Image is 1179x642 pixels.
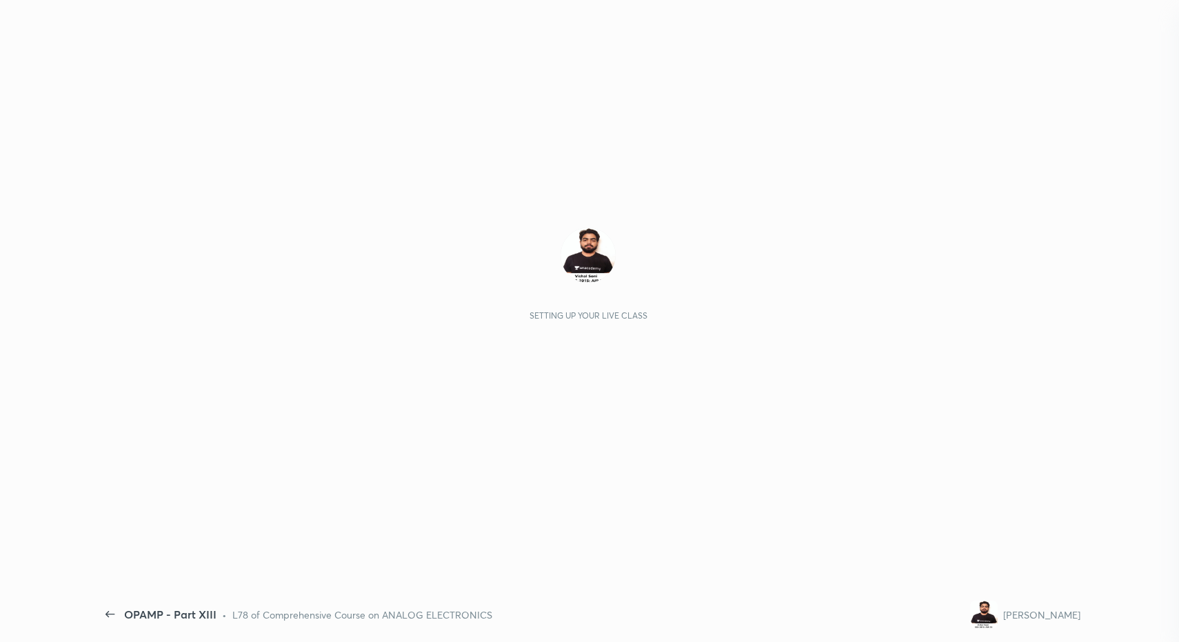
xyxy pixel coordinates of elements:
div: L78 of Comprehensive Course on ANALOG ELECTRONICS [232,608,492,622]
div: • [222,608,227,622]
div: Setting up your live class [530,310,647,321]
img: 9f75945ccd294adda724fbb141bf5cb8.jpg [561,228,616,283]
div: [PERSON_NAME] [1003,608,1080,622]
img: 9f75945ccd294adda724fbb141bf5cb8.jpg [970,601,998,628]
div: OPAMP - Part XIII [124,606,216,623]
